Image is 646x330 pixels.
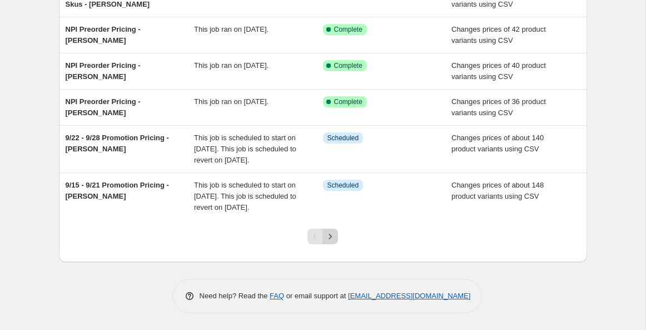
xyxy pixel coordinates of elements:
span: Complete [334,97,362,106]
span: 9/15 - 9/21 Promotion Pricing - [PERSON_NAME] [66,181,169,200]
span: Changes prices of about 148 product variants using CSV [451,181,544,200]
span: Changes prices of about 140 product variants using CSV [451,134,544,153]
span: NPI Preorder Pricing - [PERSON_NAME] [66,97,141,117]
span: Need help? Read the [200,292,270,300]
span: Changes prices of 42 product variants using CSV [451,25,546,45]
span: or email support at [284,292,348,300]
span: Changes prices of 40 product variants using CSV [451,61,546,81]
span: Complete [334,61,362,70]
button: Next [322,229,338,244]
span: This job is scheduled to start on [DATE]. This job is scheduled to revert on [DATE]. [194,181,296,211]
span: This job ran on [DATE]. [194,61,269,70]
span: NPI Preorder Pricing - [PERSON_NAME] [66,61,141,81]
a: FAQ [270,292,284,300]
span: This job ran on [DATE]. [194,97,269,106]
span: NPI Preorder Pricing - [PERSON_NAME] [66,25,141,45]
span: This job is scheduled to start on [DATE]. This job is scheduled to revert on [DATE]. [194,134,296,164]
nav: Pagination [307,229,338,244]
span: Scheduled [327,134,359,142]
span: Scheduled [327,181,359,190]
span: Changes prices of 36 product variants using CSV [451,97,546,117]
span: Complete [334,25,362,34]
span: This job ran on [DATE]. [194,25,269,33]
span: 9/22 - 9/28 Promotion Pricing - [PERSON_NAME] [66,134,169,153]
a: [EMAIL_ADDRESS][DOMAIN_NAME] [348,292,470,300]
